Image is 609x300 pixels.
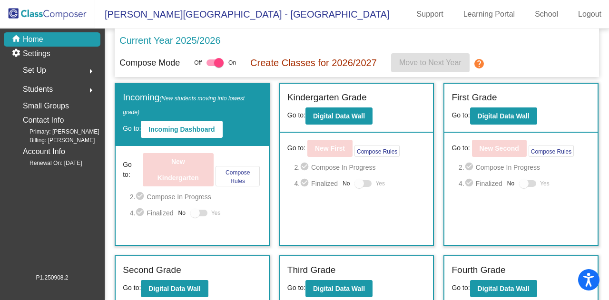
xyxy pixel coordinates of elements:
span: Go to: [287,284,305,291]
a: Learning Portal [456,7,523,22]
span: 2. Compose In Progress [294,162,426,173]
b: New First [315,145,345,152]
p: Small Groups [23,99,69,113]
p: Contact Info [23,114,64,127]
span: Renewal On: [DATE] [14,159,82,167]
label: Incoming [123,91,262,118]
p: Current Year 2025/2026 [119,33,220,48]
span: 2. Compose In Progress [130,191,262,203]
span: 2. Compose In Progress [459,162,590,173]
a: School [527,7,566,22]
span: Go to: [287,111,305,119]
label: Fourth Grade [452,263,505,277]
span: No [507,179,514,188]
mat-icon: settings [11,48,23,59]
mat-icon: check_circle [135,207,147,219]
span: Primary: [PERSON_NAME] [14,127,99,136]
p: Settings [23,48,50,59]
p: Compose Mode [119,57,180,69]
b: Digital Data Wall [313,112,365,120]
button: Digital Data Wall [141,280,208,297]
span: Move to Next Year [399,58,462,67]
mat-icon: help [473,58,485,69]
button: Digital Data Wall [470,107,537,125]
button: Digital Data Wall [305,280,373,297]
span: Go to: [123,160,140,180]
b: Incoming Dashboard [148,126,215,133]
span: Billing: [PERSON_NAME] [14,136,95,145]
label: Second Grade [123,263,181,277]
button: Digital Data Wall [305,107,373,125]
span: No [178,209,186,217]
b: Digital Data Wall [478,112,530,120]
span: (New students moving into lowest grade) [123,95,245,116]
button: New Second [472,140,527,157]
b: New Second [480,145,519,152]
button: New Kindergarten [143,153,214,186]
mat-icon: home [11,34,23,45]
span: Go to: [452,284,470,291]
mat-icon: check_circle [464,162,476,173]
button: Incoming Dashboard [141,121,222,138]
span: [PERSON_NAME][GEOGRAPHIC_DATA] - [GEOGRAPHIC_DATA] [95,7,390,22]
span: Yes [540,178,550,189]
span: Yes [211,207,221,219]
span: 4. Finalized [459,178,502,189]
span: Go to: [287,143,305,153]
a: Logout [570,7,609,22]
a: Support [409,7,451,22]
mat-icon: check_circle [300,162,311,173]
mat-icon: check_circle [300,178,311,189]
mat-icon: arrow_right [85,66,97,77]
mat-icon: arrow_right [85,85,97,96]
button: Move to Next Year [391,53,470,72]
span: On [228,58,236,67]
span: Off [194,58,202,67]
p: Account Info [23,145,65,158]
span: Set Up [23,64,46,77]
span: 4. Finalized [130,207,174,219]
mat-icon: check_circle [135,191,147,203]
b: Digital Data Wall [478,285,530,292]
span: Go to: [123,125,141,132]
button: New First [307,140,353,157]
mat-icon: check_circle [464,178,476,189]
button: Digital Data Wall [470,280,537,297]
b: New Kindergarten [157,158,199,182]
label: First Grade [452,91,497,105]
button: Compose Rules [529,145,574,157]
p: Create Classes for 2026/2027 [250,56,377,70]
span: Yes [375,178,385,189]
label: Kindergarten Grade [287,91,367,105]
span: No [343,179,350,188]
button: Compose Rules [354,145,400,157]
span: Students [23,83,53,96]
p: Home [23,34,43,45]
b: Digital Data Wall [313,285,365,292]
span: Go to: [123,284,141,291]
span: Go to: [452,111,470,119]
button: Compose Rules [216,166,260,186]
label: Third Grade [287,263,335,277]
span: 4. Finalized [294,178,338,189]
span: Go to: [452,143,470,153]
b: Digital Data Wall [148,285,200,292]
